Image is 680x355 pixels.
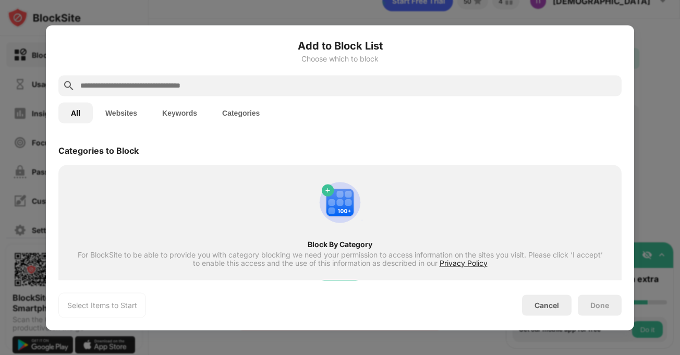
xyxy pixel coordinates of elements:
[67,300,137,310] div: Select Items to Start
[93,102,150,123] button: Websites
[590,301,609,309] div: Done
[58,102,93,123] button: All
[58,54,622,63] div: Choose which to block
[315,177,365,227] img: category-add.svg
[58,145,139,155] div: Categories to Block
[535,301,559,310] div: Cancel
[77,240,603,248] div: Block By Category
[210,102,272,123] button: Categories
[63,79,75,92] img: search.svg
[440,258,488,267] span: Privacy Policy
[150,102,210,123] button: Keywords
[77,250,603,267] div: For BlockSite to be able to provide you with category blocking we need your permission to access ...
[58,38,622,53] h6: Add to Block List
